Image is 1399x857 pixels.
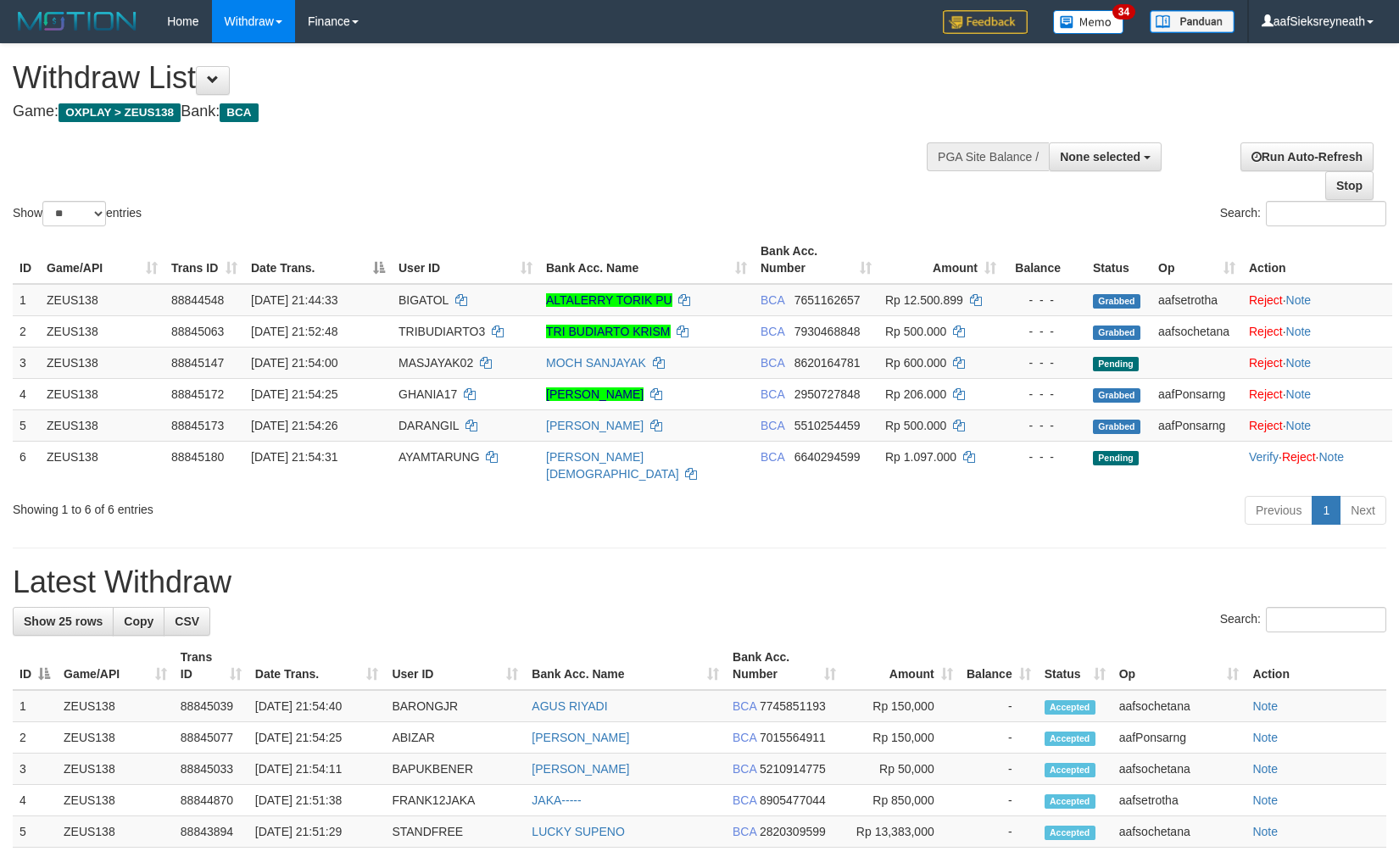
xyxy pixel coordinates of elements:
span: 88845147 [171,356,224,370]
td: [DATE] 21:51:38 [248,785,386,816]
td: 5 [13,816,57,848]
span: [DATE] 21:54:26 [251,419,337,432]
td: ZEUS138 [40,347,164,378]
td: ZEUS138 [40,378,164,409]
td: - [960,690,1038,722]
th: Game/API: activate to sort column ascending [40,236,164,284]
span: BCA [761,387,784,401]
td: 3 [13,347,40,378]
td: 88845033 [174,754,248,785]
td: aafsetrotha [1112,785,1246,816]
span: 88844548 [171,293,224,307]
a: Note [1252,793,1278,807]
span: BIGATOL [399,293,449,307]
td: Rp 150,000 [843,722,960,754]
a: [PERSON_NAME] [546,419,644,432]
th: Status: activate to sort column ascending [1038,642,1112,690]
a: Note [1286,325,1312,338]
th: ID: activate to sort column descending [13,642,57,690]
span: DARANGIL [399,419,459,432]
span: Grabbed [1093,388,1140,403]
span: 88845063 [171,325,224,338]
span: [DATE] 21:54:00 [251,356,337,370]
td: 88843894 [174,816,248,848]
a: Next [1340,496,1386,525]
td: [DATE] 21:51:29 [248,816,386,848]
div: - - - [1010,417,1079,434]
th: Amount: activate to sort column ascending [843,642,960,690]
span: Accepted [1045,763,1095,777]
td: 4 [13,378,40,409]
td: 5 [13,409,40,441]
span: BCA [733,699,756,713]
a: [PERSON_NAME][DEMOGRAPHIC_DATA] [546,450,679,481]
span: Accepted [1045,794,1095,809]
td: ZEUS138 [57,722,174,754]
a: Note [1252,762,1278,776]
a: Reject [1249,419,1283,432]
th: User ID: activate to sort column ascending [385,642,525,690]
th: Balance: activate to sort column ascending [960,642,1038,690]
th: Status [1086,236,1151,284]
button: None selected [1049,142,1162,171]
a: Note [1318,450,1344,464]
a: [PERSON_NAME] [546,387,644,401]
span: Pending [1093,357,1139,371]
span: Grabbed [1093,420,1140,434]
td: ZEUS138 [57,754,174,785]
div: - - - [1010,386,1079,403]
td: Rp 150,000 [843,690,960,722]
span: Grabbed [1093,294,1140,309]
span: 34 [1112,4,1135,19]
span: [DATE] 21:52:48 [251,325,337,338]
th: Balance [1003,236,1086,284]
div: PGA Site Balance / [927,142,1049,171]
td: · [1242,284,1392,316]
td: 2 [13,722,57,754]
a: Reject [1249,293,1283,307]
td: - [960,785,1038,816]
td: ZEUS138 [57,690,174,722]
td: Rp 50,000 [843,754,960,785]
img: panduan.png [1150,10,1235,33]
td: - [960,816,1038,848]
a: Note [1286,356,1312,370]
span: Rp 1.097.000 [885,450,956,464]
a: TRI BUDIARTO KRISM [546,325,671,338]
td: 88845039 [174,690,248,722]
td: 2 [13,315,40,347]
img: Button%20Memo.svg [1053,10,1124,34]
span: None selected [1060,150,1140,164]
td: BAPUKBENER [385,754,525,785]
label: Show entries [13,201,142,226]
td: Rp 850,000 [843,785,960,816]
img: Feedback.jpg [943,10,1028,34]
td: aafsochetana [1112,816,1246,848]
td: aafsetrotha [1151,284,1242,316]
a: Note [1286,419,1312,432]
span: OXPLAY > ZEUS138 [59,103,181,122]
label: Search: [1220,607,1386,632]
th: Trans ID: activate to sort column ascending [174,642,248,690]
span: BCA [733,731,756,744]
a: Verify [1249,450,1279,464]
span: [DATE] 21:44:33 [251,293,337,307]
span: 88845173 [171,419,224,432]
span: Copy 2820309599 to clipboard [760,825,826,838]
th: User ID: activate to sort column ascending [392,236,539,284]
a: JAKA----- [532,793,581,807]
a: Note [1252,699,1278,713]
th: Op: activate to sort column ascending [1151,236,1242,284]
th: Action [1246,642,1386,690]
td: ZEUS138 [57,785,174,816]
td: Rp 13,383,000 [843,816,960,848]
span: Copy 2950727848 to clipboard [794,387,861,401]
span: Pending [1093,451,1139,465]
span: Copy 7015564911 to clipboard [760,731,826,744]
th: Action [1242,236,1392,284]
td: BARONGJR [385,690,525,722]
span: Rp 500.000 [885,325,946,338]
th: Amount: activate to sort column ascending [878,236,1003,284]
td: [DATE] 21:54:11 [248,754,386,785]
span: BCA [761,450,784,464]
